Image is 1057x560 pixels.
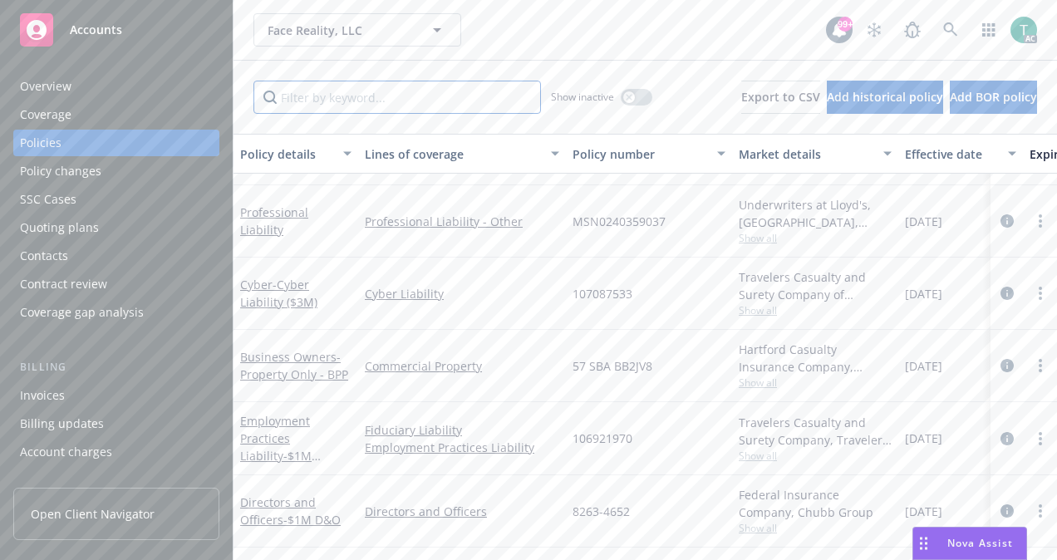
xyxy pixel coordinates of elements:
[365,145,541,163] div: Lines of coverage
[972,13,1005,47] a: Switch app
[739,486,892,521] div: Federal Insurance Company, Chubb Group
[20,130,61,156] div: Policies
[13,73,219,100] a: Overview
[253,81,541,114] input: Filter by keyword...
[838,17,853,32] div: 99+
[1030,501,1050,521] a: more
[20,214,99,241] div: Quoting plans
[13,439,219,465] a: Account charges
[739,414,892,449] div: Travelers Casualty and Surety Company, Travelers Insurance
[13,382,219,409] a: Invoices
[997,283,1017,303] a: circleInformation
[240,349,348,382] a: Business Owners
[905,357,942,375] span: [DATE]
[739,145,873,163] div: Market details
[573,285,632,302] span: 107087533
[13,243,219,269] a: Contacts
[566,134,732,174] button: Policy number
[573,213,666,230] span: MSN0240359037
[739,449,892,463] span: Show all
[1030,356,1050,376] a: more
[13,467,219,494] a: Installment plans
[739,268,892,303] div: Travelers Casualty and Surety Company of America, Travelers Insurance
[905,213,942,230] span: [DATE]
[950,81,1037,114] button: Add BOR policy
[905,145,998,163] div: Effective date
[997,356,1017,376] a: circleInformation
[573,357,652,375] span: 57 SBA BB2JV8
[365,439,559,456] a: Employment Practices Liability
[1010,17,1037,43] img: photo
[741,89,820,105] span: Export to CSV
[551,90,614,104] span: Show inactive
[70,23,122,37] span: Accounts
[268,22,411,39] span: Face Reality, LLC
[827,89,943,105] span: Add historical policy
[997,501,1017,521] a: circleInformation
[20,271,107,297] div: Contract review
[898,134,1023,174] button: Effective date
[365,213,559,230] a: Professional Liability - Other
[741,81,820,114] button: Export to CSV
[253,13,461,47] button: Face Reality, LLC
[365,421,559,439] a: Fiduciary Liability
[905,285,942,302] span: [DATE]
[13,299,219,326] a: Coverage gap analysis
[240,204,308,238] a: Professional Liability
[827,81,943,114] button: Add historical policy
[20,243,68,269] div: Contacts
[20,299,144,326] div: Coverage gap analysis
[732,134,898,174] button: Market details
[896,13,929,47] a: Report a Bug
[739,376,892,390] span: Show all
[358,134,566,174] button: Lines of coverage
[912,527,1027,560] button: Nova Assist
[905,430,942,447] span: [DATE]
[20,467,117,494] div: Installment plans
[20,186,76,213] div: SSC Cases
[1030,211,1050,231] a: more
[13,158,219,184] a: Policy changes
[1030,429,1050,449] a: more
[365,503,559,520] a: Directors and Officers
[573,145,707,163] div: Policy number
[13,214,219,241] a: Quoting plans
[20,73,71,100] div: Overview
[20,382,65,409] div: Invoices
[858,13,891,47] a: Stop snowing
[739,196,892,231] div: Underwriters at Lloyd's, [GEOGRAPHIC_DATA], [PERSON_NAME] of [GEOGRAPHIC_DATA], [GEOGRAPHIC_DATA]
[739,341,892,376] div: Hartford Casualty Insurance Company, Hartford Insurance Group
[240,277,317,310] a: Cyber
[934,13,967,47] a: Search
[31,505,155,523] span: Open Client Navigator
[739,521,892,535] span: Show all
[240,413,312,481] a: Employment Practices Liability
[13,101,219,128] a: Coverage
[20,101,71,128] div: Coverage
[1030,283,1050,303] a: more
[234,134,358,174] button: Policy details
[20,410,104,437] div: Billing updates
[739,231,892,245] span: Show all
[997,429,1017,449] a: circleInformation
[573,503,630,520] span: 8263-4652
[365,357,559,375] a: Commercial Property
[997,211,1017,231] a: circleInformation
[13,359,219,376] div: Billing
[20,158,101,184] div: Policy changes
[950,89,1037,105] span: Add BOR policy
[573,430,632,447] span: 106921970
[905,503,942,520] span: [DATE]
[365,285,559,302] a: Cyber Liability
[240,494,341,528] a: Directors and Officers
[13,186,219,213] a: SSC Cases
[13,410,219,437] a: Billing updates
[240,277,317,310] span: - Cyber Liability ($3M)
[20,439,112,465] div: Account charges
[283,512,341,528] span: - $1M D&O
[13,271,219,297] a: Contract review
[240,145,333,163] div: Policy details
[913,528,934,559] div: Drag to move
[739,303,892,317] span: Show all
[13,7,219,53] a: Accounts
